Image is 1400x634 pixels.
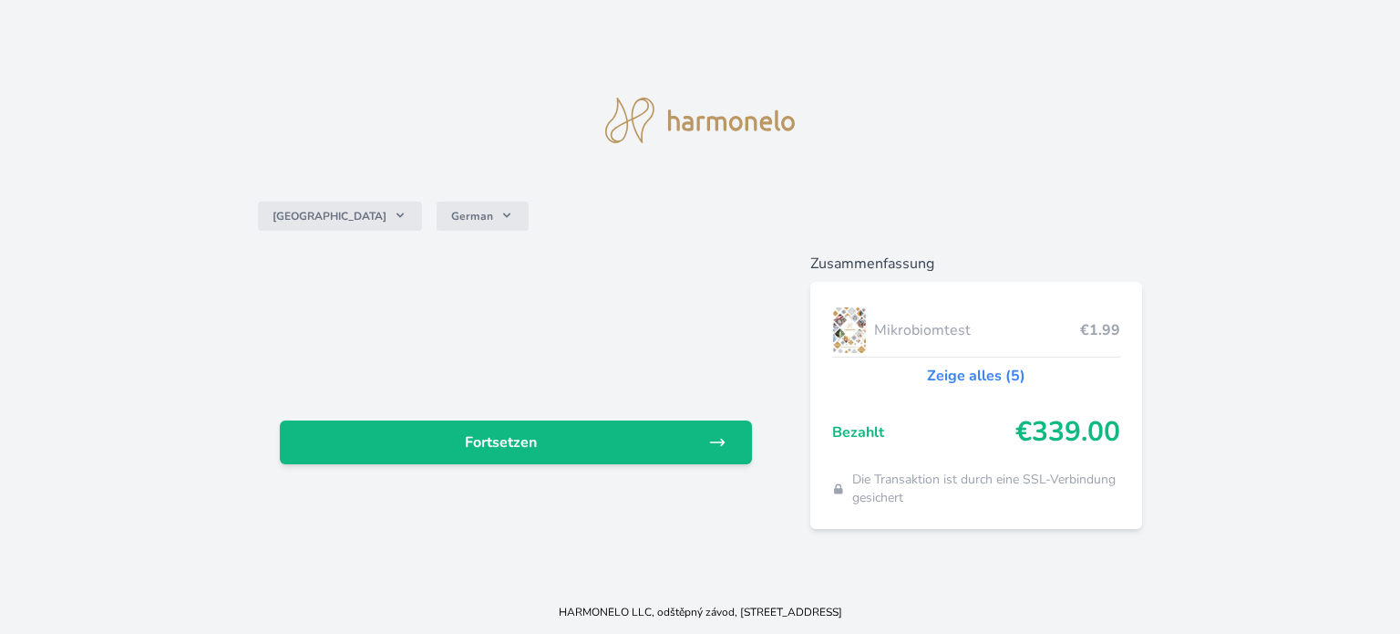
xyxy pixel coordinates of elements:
span: €1.99 [1080,319,1120,341]
a: Zeige alles (5) [927,365,1025,387]
button: German [437,202,529,231]
span: German [451,209,493,223]
span: Fortsetzen [294,431,708,453]
span: Die Transaktion ist durch eine SSL-Verbindung gesichert [852,471,1121,507]
span: €339.00 [1015,416,1120,449]
a: Fortsetzen [280,421,752,464]
h6: Zusammenfassung [810,253,1142,275]
span: Mikrobiomtest [874,319,1080,341]
span: Bezahlt [832,421,1015,443]
span: [GEOGRAPHIC_DATA] [273,209,386,223]
img: logo.svg [605,98,795,143]
button: [GEOGRAPHIC_DATA] [258,202,422,231]
img: MSK-lo.png [832,307,867,353]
